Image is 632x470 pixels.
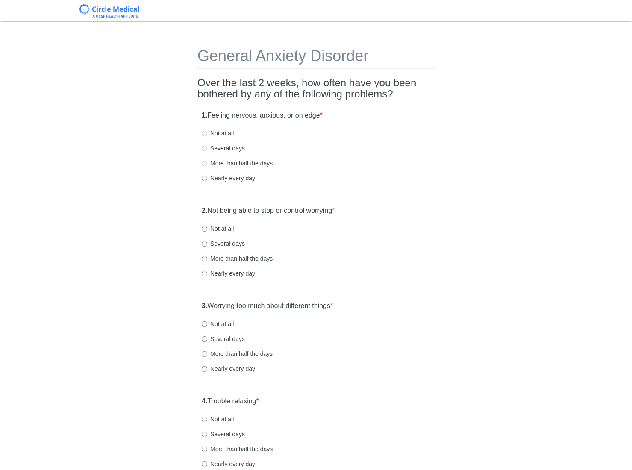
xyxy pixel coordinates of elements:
strong: 2. [202,207,207,214]
input: Nearly every day [202,461,207,467]
input: More than half the days [202,256,207,261]
label: Several days [202,430,245,438]
label: Worrying too much about different things [202,301,333,311]
input: Not at all [202,417,207,422]
h2: Over the last 2 weeks, how often have you been bothered by any of the following problems? [197,77,435,100]
input: Not at all [202,321,207,327]
label: Not at all [202,320,234,328]
label: Several days [202,239,245,248]
input: Nearly every day [202,271,207,276]
input: More than half the days [202,446,207,452]
label: Several days [202,335,245,343]
input: Several days [202,336,207,342]
label: More than half the days [202,159,273,167]
strong: 1. [202,112,207,119]
label: Trouble relaxing [202,397,259,406]
label: Not at all [202,129,234,138]
label: Nearly every day [202,460,255,468]
label: More than half the days [202,445,273,453]
input: Not at all [202,226,207,232]
h1: General Anxiety Disorder [197,47,435,69]
label: Not at all [202,415,234,423]
label: Nearly every day [202,364,255,373]
label: Several days [202,144,245,153]
label: Nearly every day [202,269,255,278]
label: More than half the days [202,254,273,263]
input: More than half the days [202,351,207,357]
input: Several days [202,432,207,437]
label: Not at all [202,224,234,233]
input: More than half the days [202,161,207,166]
strong: 4. [202,397,207,405]
label: Not being able to stop or control worrying [202,206,335,216]
label: Feeling nervous, anxious, or on edge [202,111,323,120]
input: Nearly every day [202,366,207,372]
label: Nearly every day [202,174,255,182]
strong: 3. [202,302,207,309]
label: More than half the days [202,350,273,358]
input: Nearly every day [202,176,207,181]
input: Several days [202,241,207,247]
input: Several days [202,146,207,151]
img: Circle Medical Logo [79,4,139,18]
input: Not at all [202,131,207,136]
